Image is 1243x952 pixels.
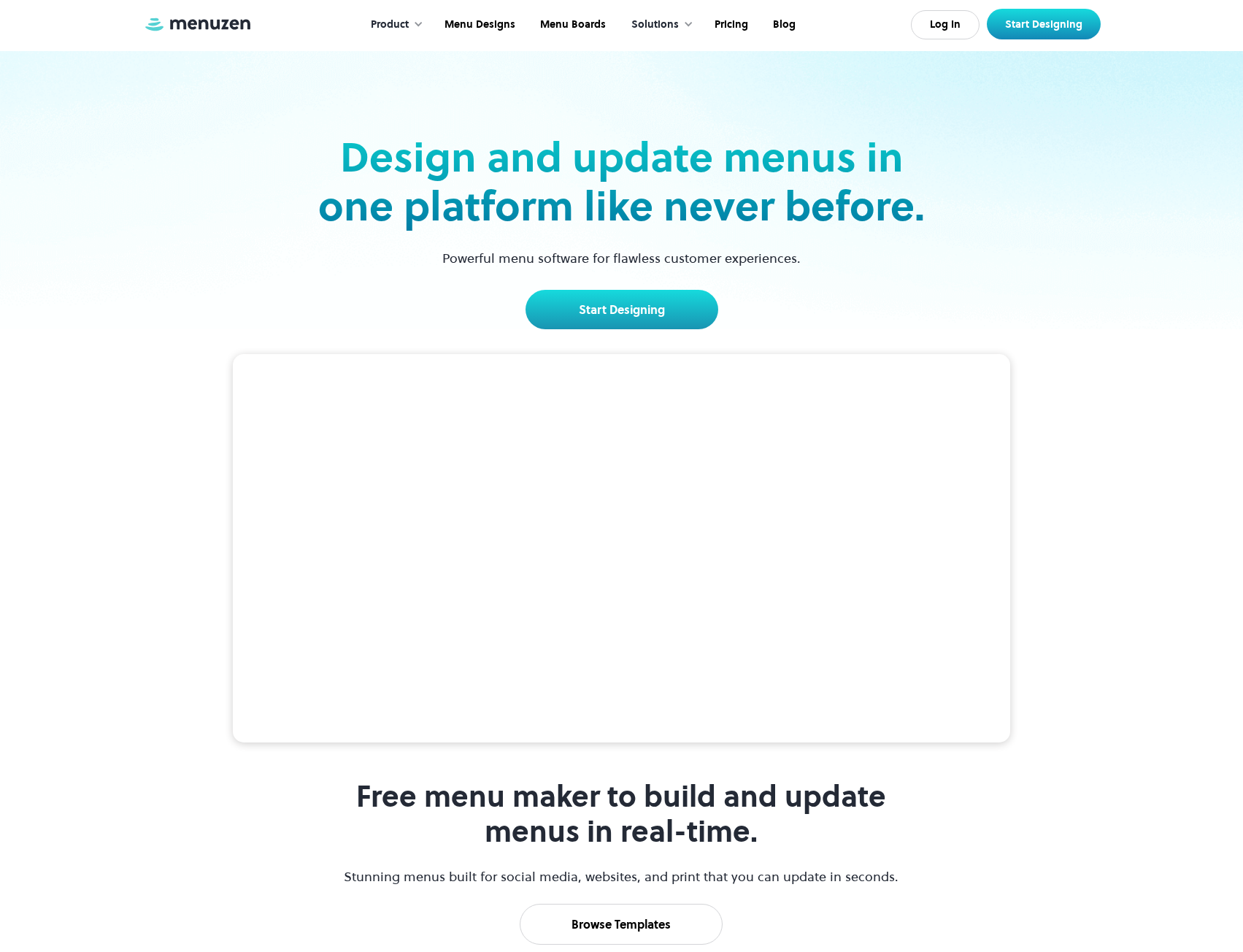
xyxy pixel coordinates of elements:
[526,2,617,47] a: Menu Boards
[701,2,759,47] a: Pricing
[314,133,930,231] h2: Design and update menus in one platform like never before.
[631,17,679,33] div: Solutions
[911,10,980,39] a: Log In
[526,290,718,329] a: Start Designing
[987,9,1101,39] a: Start Designing
[759,2,807,47] a: Blog
[520,904,723,945] a: Browse Templates
[424,248,819,268] p: Powerful menu software for flawless customer experiences.
[431,2,526,47] a: Menu Designs
[371,17,409,33] div: Product
[356,2,431,47] div: Product
[342,867,901,886] p: Stunning menus built for social media, websites, and print that you can update in seconds.
[342,779,901,849] h1: Free menu maker to build and update menus in real-time.
[617,2,701,47] div: Solutions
